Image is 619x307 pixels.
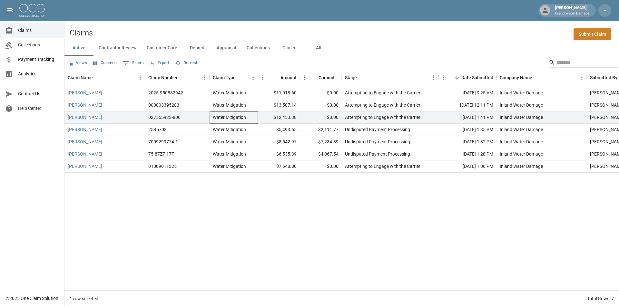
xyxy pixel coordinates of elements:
div: Inland Water Damage [500,102,543,108]
div: Undisputed Payment Processing [345,151,410,157]
div: $12,453.38 [258,111,300,124]
div: Committed Amount [319,69,339,87]
span: Payment Tracking [18,56,59,63]
span: Help Center [18,105,59,112]
div: $0.00 [300,111,342,124]
div: © 2025 One Claim Solution [6,295,58,302]
div: Claim Type [210,69,258,87]
button: Sort [532,73,541,82]
div: Stage [342,69,438,87]
button: Sort [357,73,366,82]
div: [DATE] 1:35 PM [438,124,496,136]
div: Claim Type [213,69,236,87]
button: Menu [135,73,145,82]
span: Claims [18,27,59,34]
div: $6,535.39 [258,148,300,160]
button: open drawer [4,4,17,17]
div: Attempting to Engage with the Carrier [345,102,420,108]
div: Amount [258,69,300,87]
div: Claim Name [64,69,145,87]
div: [DATE] 9:25 AM [438,87,496,99]
div: Committed Amount [300,69,342,87]
button: Active [64,40,93,56]
div: Date Submitted [438,69,496,87]
button: Menu [438,73,448,82]
div: Date Submitted [461,69,493,87]
div: Stage [345,69,357,87]
span: Contact Us [18,91,59,97]
button: Collections [241,40,275,56]
button: Show filters [121,58,145,68]
a: [PERSON_NAME] [68,102,102,108]
div: Inland Water Damage [500,114,543,120]
div: Inland Water Damage [500,151,543,157]
div: Search [549,57,618,69]
button: Sort [271,73,280,82]
div: 7009299774-1 [148,139,178,145]
button: Sort [452,73,461,82]
button: Menu [429,73,438,82]
span: Collections [18,42,59,48]
button: Refresh [173,58,200,68]
button: Sort [309,73,319,82]
div: $0.00 [300,160,342,173]
div: Claim Name [68,69,93,87]
button: Sort [178,73,187,82]
div: $7,648.80 [258,160,300,173]
button: Menu [200,73,210,82]
button: Customer Care [142,40,182,56]
div: [DATE] 12:11 PM [438,99,496,111]
div: $11,018.60 [258,87,300,99]
div: Company Name [496,69,587,87]
div: [DATE] 1:32 PM [438,136,496,148]
button: Menu [258,73,268,82]
button: Select columns [91,58,118,68]
button: Contractor Review [93,40,142,56]
div: Water Mitigation [213,151,246,157]
button: Denied [182,40,211,56]
button: Sort [93,73,102,82]
div: Total Rows: 7 [587,295,614,302]
h2: Claims [70,28,93,38]
div: $2,111.77 [300,124,342,136]
div: Attempting to Engage with the Carrier [345,90,420,96]
div: Attempting to Engage with the Carrier [345,163,420,169]
div: $8,542.97 [258,136,300,148]
a: [PERSON_NAME] [68,139,102,145]
div: [PERSON_NAME] [552,5,592,16]
div: Inland Water Damage [500,163,543,169]
div: [DATE] 1:28 PM [438,148,496,160]
span: Analytics [18,71,59,77]
div: Water Mitigation [213,114,246,120]
div: [DATE] 1:41 PM [438,111,496,124]
div: Water Mitigation [213,126,246,133]
button: Export [148,58,171,68]
div: dynamic tabs [64,40,619,56]
div: 75-87Z7-17T [148,151,174,157]
button: Menu [577,73,587,82]
div: 027555923-806 [148,114,181,120]
div: Company Name [500,69,532,87]
img: ocs-logo-white-transparent.png [19,4,45,17]
div: Submitted By [590,69,617,87]
div: Amount [280,69,297,87]
div: $5,493.65 [258,124,300,136]
div: Water Mitigation [213,102,246,108]
button: Menu [248,73,258,82]
a: [PERSON_NAME] [68,151,102,157]
div: 2025-950882942 [148,90,183,96]
div: $13,507.14 [258,99,300,111]
div: Water Mitigation [213,90,246,96]
div: $0.00 [300,99,342,111]
button: Closed [275,40,304,56]
button: Sort [236,73,245,82]
div: $4,067.54 [300,148,342,160]
div: Inland Water Damage [500,90,543,96]
div: 000803395283 [148,102,179,108]
button: All [304,40,333,56]
a: [PERSON_NAME] [68,114,102,120]
div: 01009011325 [148,163,177,169]
a: [PERSON_NAME] [68,90,102,96]
div: [DATE] 1:06 PM [438,160,496,173]
a: [PERSON_NAME] [68,126,102,133]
